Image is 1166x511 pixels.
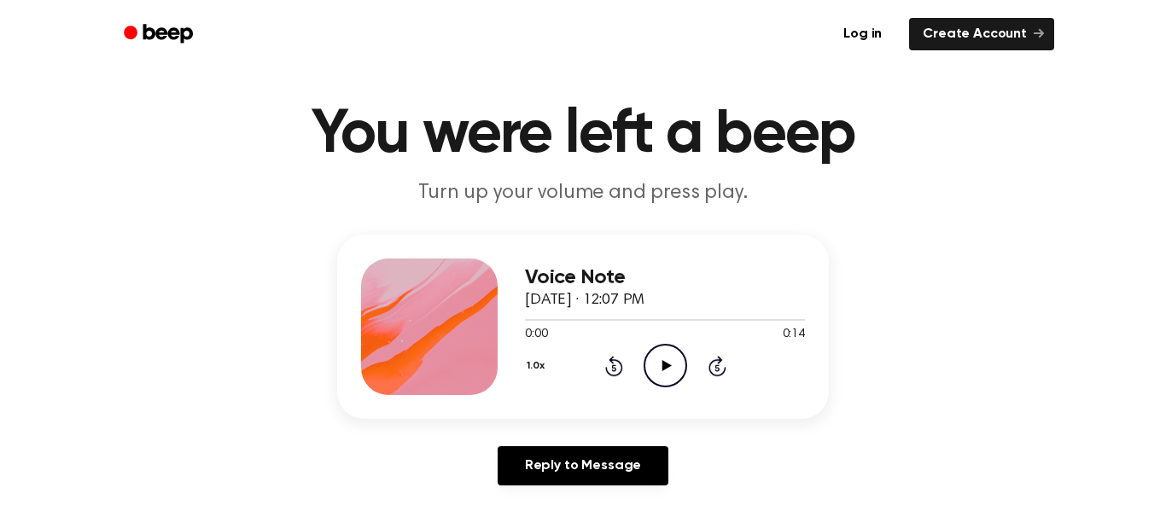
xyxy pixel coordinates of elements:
[146,104,1020,165] h1: You were left a beep
[112,18,208,51] a: Beep
[525,351,551,380] button: 1.0x
[826,15,899,54] a: Log in
[783,326,805,344] span: 0:14
[498,446,668,485] a: Reply to Message
[525,326,547,344] span: 0:00
[909,18,1054,50] a: Create Account
[525,293,644,308] span: [DATE] · 12:07 PM
[255,179,911,207] p: Turn up your volume and press play.
[525,266,805,289] h3: Voice Note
